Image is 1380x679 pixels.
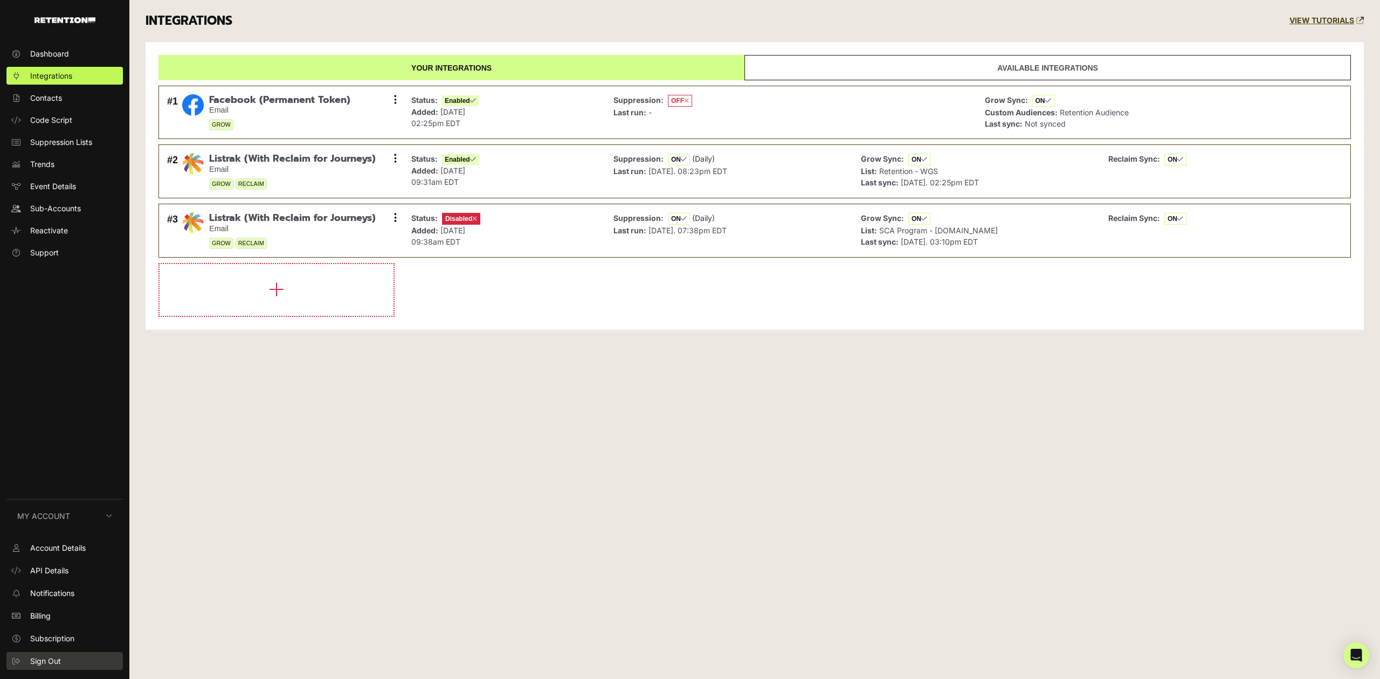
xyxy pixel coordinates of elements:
[34,17,95,23] img: Retention.com
[30,247,59,258] span: Support
[442,95,479,106] span: Enabled
[209,119,233,130] span: GROW
[411,213,438,223] strong: Status:
[442,213,480,225] span: Disabled
[209,224,376,233] small: Email
[648,167,727,176] span: [DATE]. 08:23pm EDT
[411,95,438,105] strong: Status:
[411,107,465,128] span: [DATE] 02:25pm EDT
[692,154,715,163] span: (Daily)
[1289,16,1364,25] a: VIEW TUTORIALS
[6,67,123,85] a: Integrations
[6,177,123,195] a: Event Details
[1032,95,1054,107] span: ON
[6,607,123,625] a: Billing
[30,542,86,553] span: Account Details
[30,114,72,126] span: Code Script
[158,55,744,80] a: Your integrations
[167,212,178,249] div: #3
[901,237,978,246] span: [DATE]. 03:10pm EDT
[692,213,715,223] span: (Daily)
[146,13,232,29] h3: INTEGRATIONS
[613,154,664,163] strong: Suppression:
[613,213,664,223] strong: Suppression:
[6,155,123,173] a: Trends
[1108,154,1160,163] strong: Reclaim Sync:
[30,158,54,170] span: Trends
[6,45,123,63] a: Dashboard
[30,610,51,621] span: Billing
[209,178,233,190] span: GROW
[6,199,123,217] a: Sub-Accounts
[6,629,123,647] a: Subscription
[167,94,178,131] div: #1
[861,154,904,163] strong: Grow Sync:
[30,48,69,59] span: Dashboard
[879,226,998,235] span: SCA Program - [DOMAIN_NAME]
[613,226,646,235] strong: Last run:
[442,154,479,165] span: Enabled
[648,108,652,117] span: -
[182,94,204,116] img: Facebook (Permanent Token)
[613,95,664,105] strong: Suppression:
[30,587,74,599] span: Notifications
[861,178,899,187] strong: Last sync:
[861,213,904,223] strong: Grow Sync:
[182,212,204,233] img: Listrak (With Reclaim for Journeys)
[985,108,1058,117] strong: Custom Audiences:
[613,108,646,117] strong: Last run:
[6,652,123,670] a: Sign Out
[1164,213,1186,225] span: ON
[6,562,123,579] a: API Details
[901,178,979,187] span: [DATE]. 02:25pm EDT
[30,70,72,81] span: Integrations
[744,55,1351,80] a: Available integrations
[17,510,70,522] span: My Account
[6,500,123,532] button: My Account
[411,107,438,116] strong: Added:
[30,203,81,214] span: Sub-Accounts
[6,89,123,107] a: Contacts
[1108,213,1160,223] strong: Reclaim Sync:
[30,565,68,576] span: API Details
[182,153,204,174] img: Listrak (With Reclaim for Journeys)
[1025,119,1066,128] span: Not synced
[908,154,930,165] span: ON
[6,111,123,129] a: Code Script
[209,153,376,165] span: Listrak (With Reclaim for Journeys)
[1343,642,1369,668] div: Open Intercom Messenger
[30,92,62,103] span: Contacts
[6,244,123,261] a: Support
[30,136,92,148] span: Suppression Lists
[861,167,877,176] strong: List:
[209,106,350,115] small: Email
[30,225,68,236] span: Reactivate
[861,226,877,235] strong: List:
[985,95,1028,105] strong: Grow Sync:
[861,237,899,246] strong: Last sync:
[411,226,465,246] span: [DATE] 09:38am EDT
[30,633,74,644] span: Subscription
[411,166,438,175] strong: Added:
[668,213,690,225] span: ON
[209,238,233,249] span: GROW
[6,221,123,239] a: Reactivate
[236,178,267,190] span: RECLAIM
[411,226,438,235] strong: Added:
[668,154,690,165] span: ON
[167,153,178,190] div: #2
[613,167,646,176] strong: Last run:
[209,165,376,174] small: Email
[30,655,61,667] span: Sign Out
[209,94,350,106] span: Facebook (Permanent Token)
[6,539,123,557] a: Account Details
[6,133,123,151] a: Suppression Lists
[879,167,938,176] span: Retention - WGS
[648,226,727,235] span: [DATE]. 07:38pm EDT
[985,119,1023,128] strong: Last sync:
[1164,154,1186,165] span: ON
[1060,108,1129,117] span: Retention Audience
[411,154,438,163] strong: Status:
[209,212,376,224] span: Listrak (With Reclaim for Journeys)
[908,213,930,225] span: ON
